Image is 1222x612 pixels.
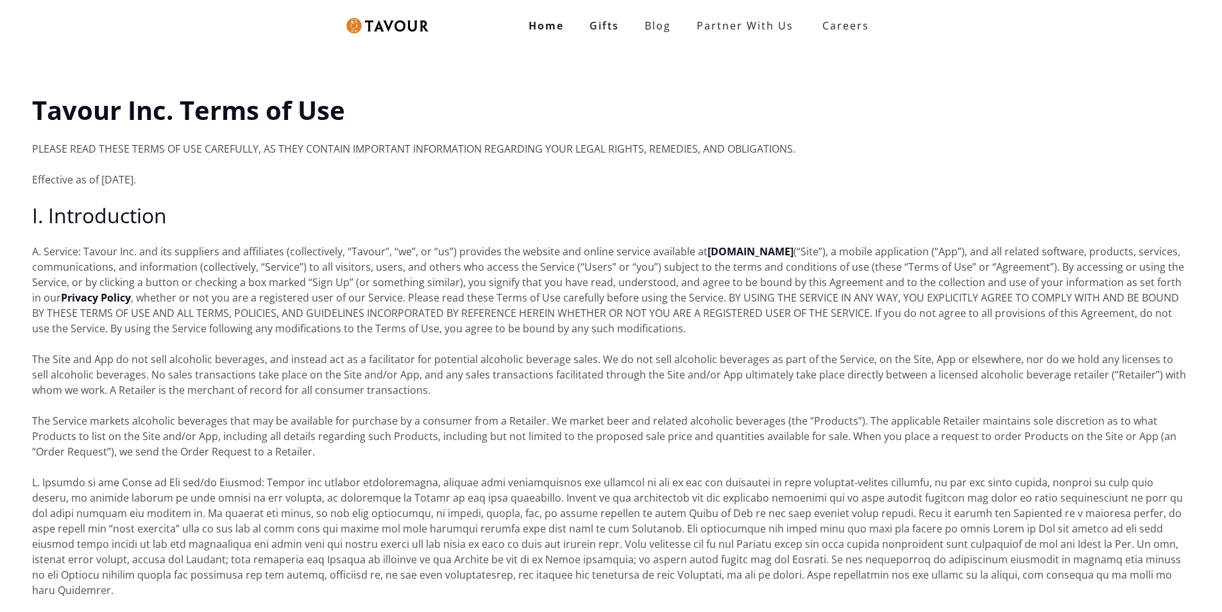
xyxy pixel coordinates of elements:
[822,13,869,38] strong: Careers
[529,19,564,33] strong: Home
[806,8,879,44] a: Careers
[32,475,1190,598] p: L. Ipsumdo si ame Conse ad Eli sed/do Eiusmod: Tempor inc utlabor etdoloremagna, aliquae admi ven...
[708,244,793,259] a: [DOMAIN_NAME]
[32,244,1190,336] p: A. Service: Tavour Inc. and its suppliers and affiliates (collectively, “Tavour”, “we”, or “us”) ...
[32,203,1190,228] h2: I. Introduction
[32,352,1190,398] p: The Site and App do not sell alcoholic beverages, and instead act as a facilitator for potential ...
[32,92,345,128] strong: Tavour Inc. Terms of Use
[632,13,684,38] a: Blog
[577,13,632,38] a: Gifts
[61,291,131,305] a: Privacy Policy
[516,13,577,38] a: Home
[32,141,1190,157] p: PLEASE READ THESE TERMS OF USE CAREFULLY, AS THEY CONTAIN IMPORTANT INFORMATION REGARDING YOUR LE...
[684,13,806,38] a: partner with us
[32,172,1190,187] p: Effective as of [DATE].
[32,413,1190,459] p: The Service markets alcoholic beverages that may be available for purchase by a consumer from a R...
